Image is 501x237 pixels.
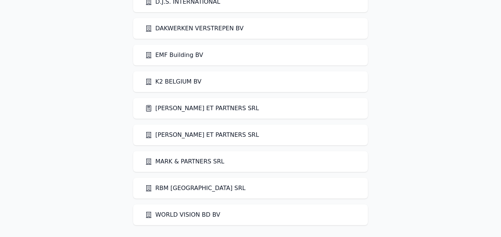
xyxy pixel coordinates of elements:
[145,51,203,60] a: EMF Building BV
[145,104,259,113] a: [PERSON_NAME] ET PARTNERS SRL
[145,131,259,139] a: [PERSON_NAME] ET PARTNERS SRL
[145,24,243,33] a: DAKWERKEN VERSTREPEN BV
[145,210,220,219] a: WORLD VISION BD BV
[145,184,245,193] a: RBM [GEOGRAPHIC_DATA] SRL
[145,157,224,166] a: MARK & PARTNERS SRL
[145,77,201,86] a: K2 BELGIUM BV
